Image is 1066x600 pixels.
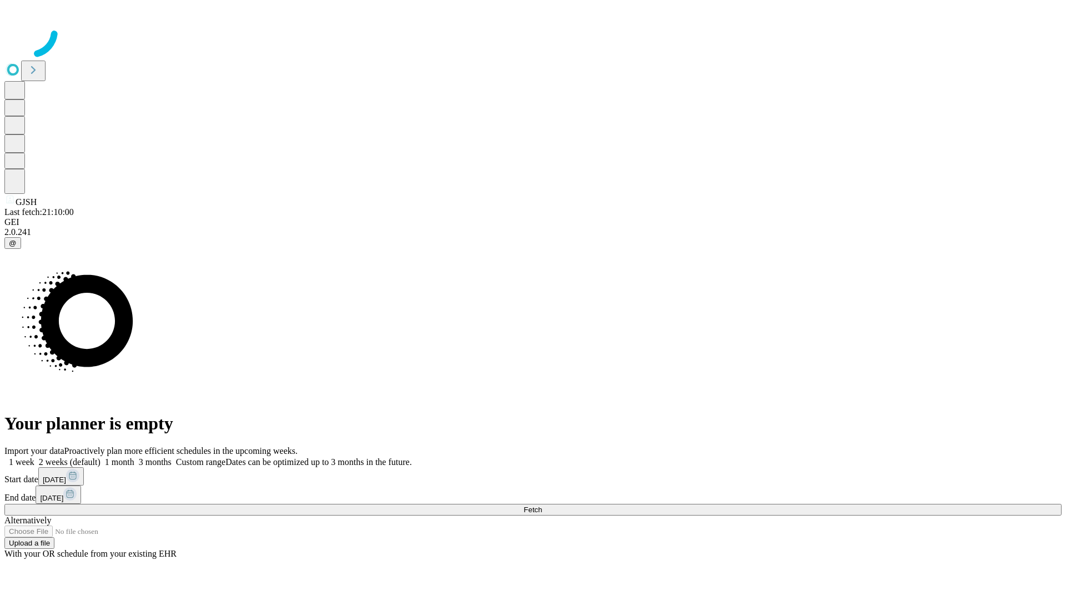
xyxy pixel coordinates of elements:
[9,457,34,467] span: 1 week
[105,457,134,467] span: 1 month
[4,227,1062,237] div: 2.0.241
[39,457,100,467] span: 2 weeks (default)
[4,413,1062,434] h1: Your planner is empty
[139,457,172,467] span: 3 months
[176,457,225,467] span: Custom range
[524,506,542,514] span: Fetch
[9,239,17,247] span: @
[4,217,1062,227] div: GEI
[4,467,1062,486] div: Start date
[225,457,411,467] span: Dates can be optimized up to 3 months in the future.
[43,476,66,484] span: [DATE]
[4,537,54,549] button: Upload a file
[4,207,74,217] span: Last fetch: 21:10:00
[36,486,81,504] button: [DATE]
[16,197,37,207] span: GJSH
[4,446,64,456] span: Import your data
[38,467,84,486] button: [DATE]
[4,486,1062,504] div: End date
[4,237,21,249] button: @
[40,494,63,502] span: [DATE]
[4,504,1062,516] button: Fetch
[64,446,298,456] span: Proactively plan more efficient schedules in the upcoming weeks.
[4,549,177,558] span: With your OR schedule from your existing EHR
[4,516,51,525] span: Alternatively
